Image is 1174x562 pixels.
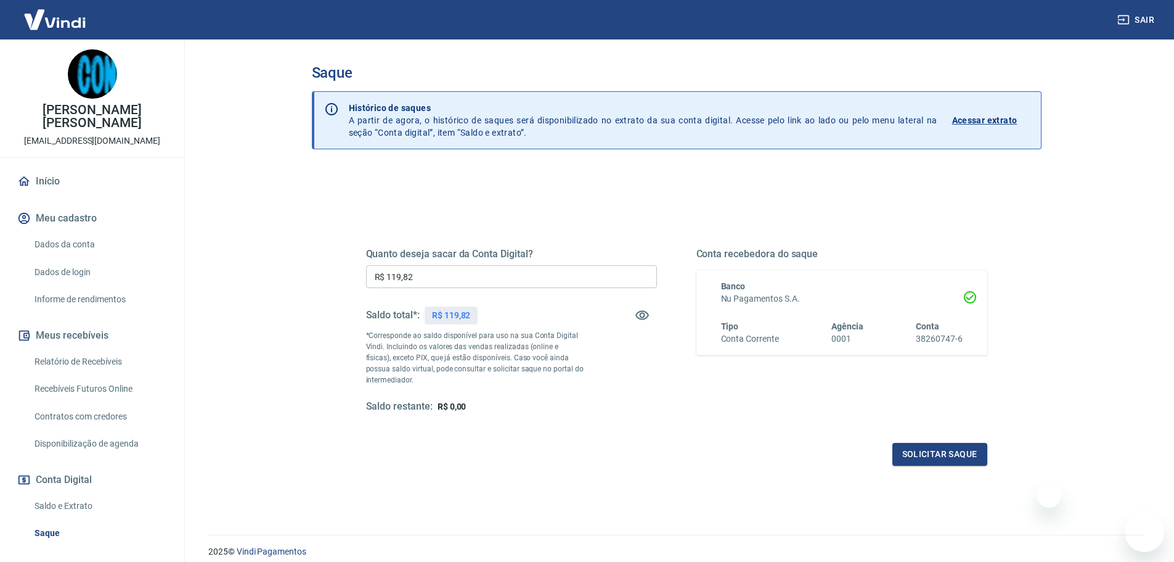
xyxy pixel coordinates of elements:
a: Disponibilização de agenda [30,431,169,457]
iframe: Botão para abrir a janela de mensagens [1125,513,1164,552]
p: Histórico de saques [349,102,937,114]
button: Sair [1115,9,1159,31]
p: Acessar extrato [952,114,1017,126]
span: Banco [721,281,746,291]
a: Vindi Pagamentos [237,547,306,556]
h6: 38260747-6 [916,333,963,345]
h3: Saque [312,64,1042,81]
p: R$ 119,82 [432,309,471,322]
p: [EMAIL_ADDRESS][DOMAIN_NAME] [24,134,160,147]
img: e5cbf068-8f97-42b4-b0cf-ea264ba7088c.jpeg [68,49,117,99]
img: Vindi [15,1,95,38]
p: [PERSON_NAME] [PERSON_NAME] [10,104,174,130]
button: Meu cadastro [15,205,169,232]
a: Início [15,168,169,195]
a: Contratos com credores [30,404,169,429]
p: 2025 © [208,545,1144,558]
h6: Nu Pagamentos S.A. [721,292,963,305]
h6: 0001 [831,333,863,345]
a: Recebíveis Futuros Online [30,376,169,402]
a: Acessar extrato [952,102,1031,139]
span: Tipo [721,321,739,331]
a: Saque [30,521,169,546]
p: A partir de agora, o histórico de saques será disponibilizado no extrato da sua conta digital. Ac... [349,102,937,139]
h5: Quanto deseja sacar da Conta Digital? [366,248,657,260]
span: R$ 0,00 [438,402,467,411]
span: Conta [916,321,939,331]
a: Dados de login [30,260,169,285]
a: Dados da conta [30,232,169,257]
h5: Saldo restante: [366,400,433,413]
h5: Conta recebedora do saque [696,248,987,260]
span: Agência [831,321,863,331]
button: Solicitar saque [892,443,987,466]
p: *Corresponde ao saldo disponível para uso na sua Conta Digital Vindi. Incluindo os valores das ve... [366,330,584,386]
a: Relatório de Recebíveis [30,349,169,374]
a: Informe de rendimentos [30,287,169,312]
button: Conta Digital [15,466,169,494]
button: Meus recebíveis [15,322,169,349]
h6: Conta Corrente [721,333,779,345]
iframe: Fechar mensagem [1037,483,1061,508]
h5: Saldo total*: [366,309,420,321]
a: Saldo e Extrato [30,494,169,519]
